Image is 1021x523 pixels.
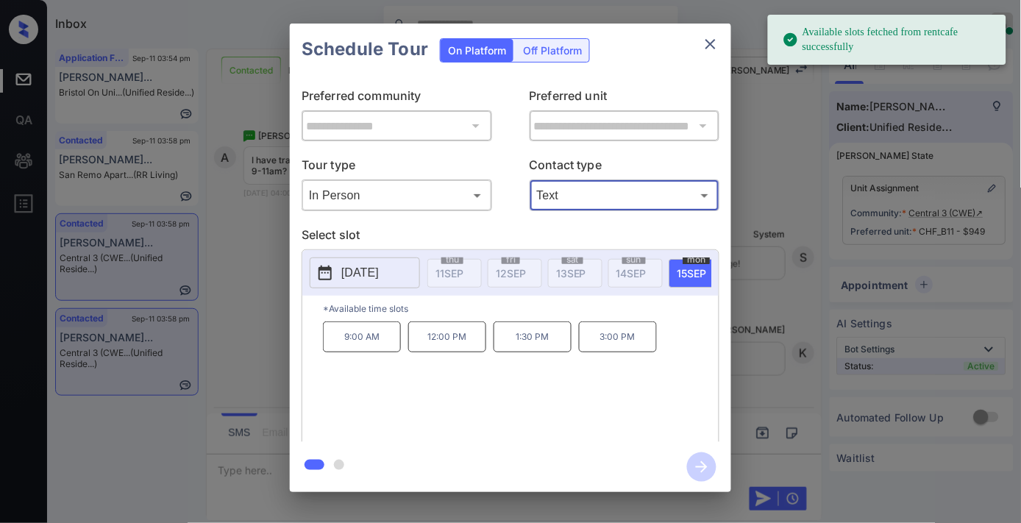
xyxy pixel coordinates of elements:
[290,24,440,75] h2: Schedule Tour
[302,226,719,249] p: Select slot
[683,255,710,264] span: mon
[323,321,401,352] p: 9:00 AM
[341,264,379,282] p: [DATE]
[302,156,492,179] p: Tour type
[677,267,706,280] span: 15 SEP
[530,156,720,179] p: Contact type
[408,321,486,352] p: 12:00 PM
[530,87,720,110] p: Preferred unit
[494,321,572,352] p: 1:30 PM
[533,183,716,207] div: Text
[310,257,420,288] button: [DATE]
[678,448,725,486] button: btn-next
[783,19,995,60] div: Available slots fetched from rentcafe successfully
[579,321,657,352] p: 3:00 PM
[696,29,725,59] button: close
[669,259,723,288] div: date-select
[302,87,492,110] p: Preferred community
[323,296,719,321] p: *Available time slots
[305,183,488,207] div: In Person
[441,39,513,62] div: On Platform
[516,39,589,62] div: Off Platform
